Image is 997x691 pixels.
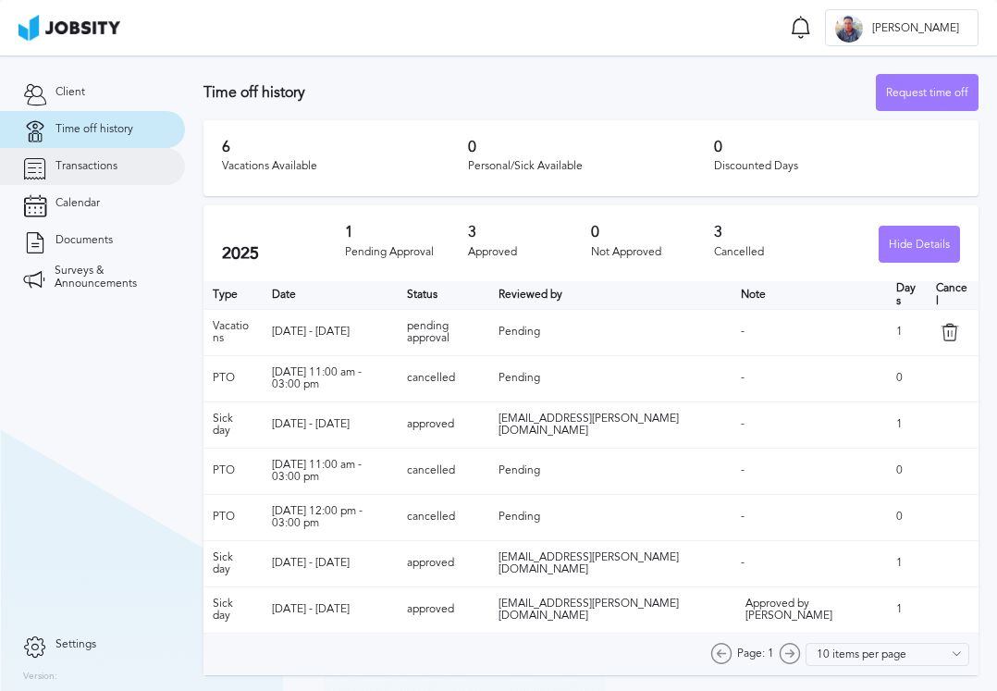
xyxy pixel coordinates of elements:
[732,281,887,309] th: Toggle SortBy
[468,160,714,173] div: Personal/Sick Available
[55,123,133,136] span: Time off history
[498,463,540,476] span: Pending
[745,598,873,623] div: Approved by [PERSON_NAME]
[203,281,263,309] th: Type
[398,281,489,309] th: Toggle SortBy
[398,540,489,586] td: approved
[498,597,679,623] span: [EMAIL_ADDRESS][PERSON_NAME][DOMAIN_NAME]
[398,355,489,401] td: cancelled
[263,401,399,448] td: [DATE] - [DATE]
[263,309,399,355] td: [DATE] - [DATE]
[468,246,591,259] div: Approved
[203,355,263,401] td: PTO
[55,197,100,210] span: Calendar
[887,448,927,494] td: 0
[887,540,927,586] td: 1
[879,226,960,263] button: Hide Details
[263,448,399,494] td: [DATE] 11:00 am - 03:00 pm
[203,448,263,494] td: PTO
[55,160,117,173] span: Transactions
[203,84,876,101] h3: Time off history
[737,648,774,660] span: Page: 1
[55,638,96,651] span: Settings
[887,281,927,309] th: Days
[887,586,927,633] td: 1
[714,246,837,259] div: Cancelled
[927,281,979,309] th: Cancel
[887,309,927,355] td: 1
[591,224,714,241] h3: 0
[498,412,679,438] span: [EMAIL_ADDRESS][PERSON_NAME][DOMAIN_NAME]
[887,494,927,540] td: 0
[398,309,489,355] td: pending approval
[263,494,399,540] td: [DATE] 12:00 pm - 03:00 pm
[714,139,960,155] h3: 0
[398,448,489,494] td: cancelled
[468,224,591,241] h3: 3
[203,540,263,586] td: Sick day
[887,401,927,448] td: 1
[498,510,540,523] span: Pending
[203,309,263,355] td: Vacations
[398,494,489,540] td: cancelled
[263,281,399,309] th: Toggle SortBy
[263,586,399,633] td: [DATE] - [DATE]
[489,281,732,309] th: Toggle SortBy
[880,227,959,264] div: Hide Details
[18,15,120,41] img: ab4bad089aa723f57921c736e9817d99.png
[714,160,960,173] div: Discounted Days
[498,325,540,338] span: Pending
[741,371,745,384] span: -
[203,586,263,633] td: Sick day
[498,550,679,576] span: [EMAIL_ADDRESS][PERSON_NAME][DOMAIN_NAME]
[876,74,979,111] button: Request time off
[835,15,863,43] div: K
[398,586,489,633] td: approved
[203,494,263,540] td: PTO
[741,325,745,338] span: -
[714,224,837,241] h3: 3
[887,355,927,401] td: 0
[263,540,399,586] td: [DATE] - [DATE]
[55,265,162,290] span: Surveys & Announcements
[863,22,968,35] span: [PERSON_NAME]
[825,9,979,46] button: K[PERSON_NAME]
[263,355,399,401] td: [DATE] 11:00 am - 03:00 pm
[877,75,978,112] div: Request time off
[222,244,345,264] h2: 2025
[345,224,468,241] h3: 1
[345,246,468,259] div: Pending Approval
[741,556,745,569] span: -
[741,417,745,430] span: -
[222,139,468,155] h3: 6
[468,139,714,155] h3: 0
[23,672,57,683] label: Version:
[222,160,468,173] div: Vacations Available
[55,86,85,99] span: Client
[498,371,540,384] span: Pending
[741,463,745,476] span: -
[398,401,489,448] td: approved
[55,234,113,247] span: Documents
[591,246,714,259] div: Not Approved
[203,401,263,448] td: Sick day
[741,510,745,523] span: -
